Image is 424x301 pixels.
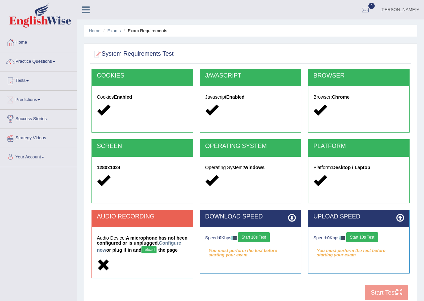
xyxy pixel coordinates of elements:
[97,72,188,79] h2: COOKIES
[205,143,296,150] h2: OPERATING SYSTEM
[205,72,296,79] h2: JAVASCRIPT
[231,236,237,240] img: ajax-loader-fb-connection.gif
[238,232,270,242] button: Start 10s Test
[313,143,404,150] h2: PLATFORM
[0,52,77,69] a: Practice Questions
[92,49,174,59] h2: System Requirements Test
[0,148,77,165] a: Your Account
[313,165,404,170] h5: Platform:
[340,236,345,240] img: ajax-loader-fb-connection.gif
[89,28,101,33] a: Home
[114,94,132,100] strong: Enabled
[141,246,157,253] button: reload
[0,110,77,127] a: Success Stories
[97,236,188,255] h5: Audio Device:
[0,129,77,146] a: Strategy Videos
[108,28,121,33] a: Exams
[205,232,296,244] div: Speed: Kbps
[97,95,188,100] h5: Cookies
[332,165,370,170] strong: Desktop / Laptop
[0,71,77,88] a: Tests
[368,3,375,9] span: 0
[205,165,296,170] h5: Operating System:
[226,94,244,100] strong: Enabled
[205,246,296,256] em: You must perform the test before starting your exam
[313,95,404,100] h5: Browser:
[97,213,188,220] h2: AUDIO RECORDING
[205,95,296,100] h5: Javascript
[313,246,404,256] em: You must perform the test before starting your exam
[313,72,404,79] h2: BROWSER
[0,33,77,50] a: Home
[219,235,221,240] strong: 0
[346,232,378,242] button: Start 10s Test
[313,232,404,244] div: Speed: Kbps
[332,94,350,100] strong: Chrome
[97,235,187,253] strong: A microphone has not been configured or is unplugged. or plug it in and the page
[327,235,329,240] strong: 0
[97,165,120,170] strong: 1280x1024
[122,28,167,34] li: Exam Requirements
[313,213,404,220] h2: UPLOAD SPEED
[0,91,77,107] a: Predictions
[97,143,188,150] h2: SCREEN
[205,213,296,220] h2: DOWNLOAD SPEED
[97,240,181,253] a: Configure now
[244,165,264,170] strong: Windows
